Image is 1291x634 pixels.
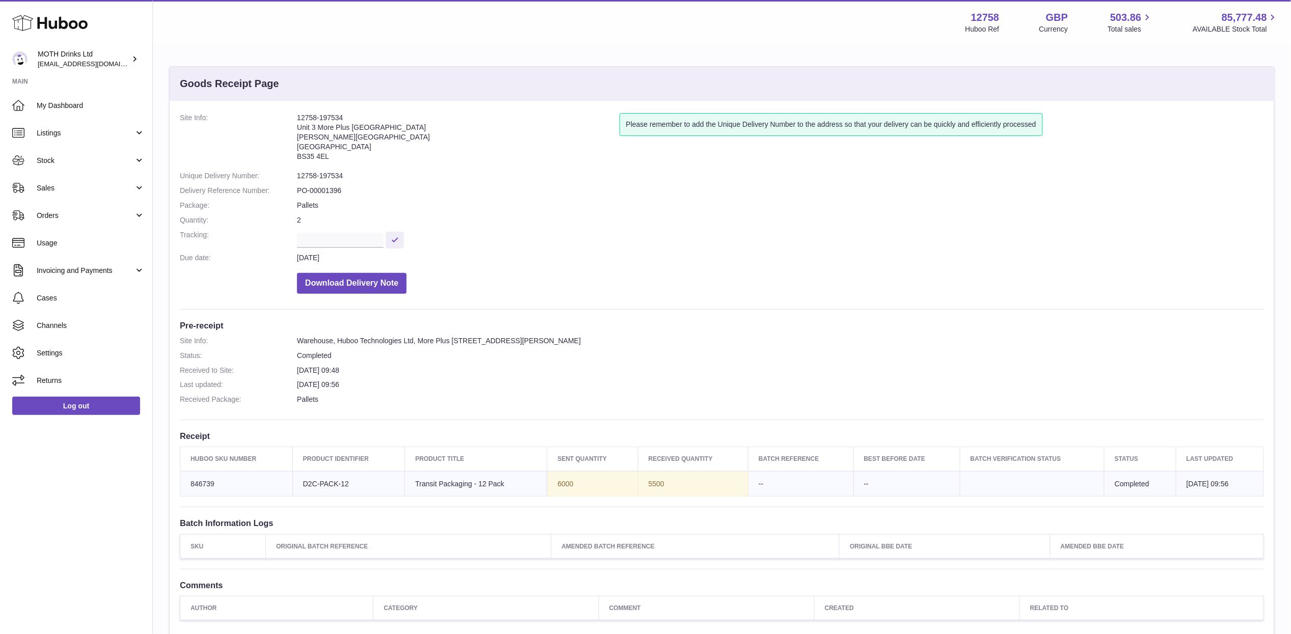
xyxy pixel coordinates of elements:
[297,351,1264,361] dd: Completed
[180,171,297,181] dt: Unique Delivery Number:
[180,77,279,91] h3: Goods Receipt Page
[297,201,1264,210] dd: Pallets
[297,215,1264,225] dd: 2
[38,60,150,68] span: [EMAIL_ADDRESS][DOMAIN_NAME]
[638,471,748,497] td: 5500
[1039,24,1068,34] div: Currency
[37,183,134,193] span: Sales
[638,447,748,471] th: Received Quantity
[180,596,373,620] th: Author
[180,366,297,375] dt: Received to Site:
[180,186,297,196] dt: Delivery Reference Number:
[405,447,547,471] th: Product title
[38,49,129,69] div: MOTH Drinks Ltd
[1222,11,1267,24] span: 85,777.48
[960,447,1104,471] th: Batch Verification Status
[1176,447,1263,471] th: Last updated
[1193,24,1279,34] span: AVAILABLE Stock Total
[37,348,145,358] span: Settings
[373,596,599,620] th: Category
[180,430,1264,442] h3: Receipt
[1050,534,1263,558] th: Amended BBE Date
[297,395,1264,404] dd: Pallets
[180,320,1264,331] h3: Pre-receipt
[266,534,551,558] th: Original Batch Reference
[292,471,405,497] td: D2C-PACK-12
[297,273,407,294] button: Download Delivery Note
[180,336,297,346] dt: Site Info:
[12,51,28,67] img: orders@mothdrinks.com
[37,211,134,220] span: Orders
[1193,11,1279,34] a: 85,777.48 AVAILABLE Stock Total
[1020,596,1264,620] th: Related to
[292,447,405,471] th: Product Identifier
[748,447,854,471] th: Batch Reference
[12,397,140,415] a: Log out
[297,336,1264,346] dd: Warehouse, Huboo Technologies Ltd, More Plus [STREET_ADDRESS][PERSON_NAME]
[840,534,1050,558] th: Original BBE Date
[37,266,134,275] span: Invoicing and Payments
[180,471,293,497] td: 846739
[180,215,297,225] dt: Quantity:
[1046,11,1068,24] strong: GBP
[37,101,145,111] span: My Dashboard
[1176,471,1263,497] td: [DATE] 09:56
[853,447,960,471] th: Best Before Date
[853,471,960,497] td: --
[297,380,1264,390] dd: [DATE] 09:56
[547,447,638,471] th: Sent Quantity
[37,376,145,385] span: Returns
[814,596,1019,620] th: Created
[180,201,297,210] dt: Package:
[965,24,1000,34] div: Huboo Ref
[547,471,638,497] td: 6000
[405,471,547,497] td: Transit Packaging - 12 Pack
[180,534,266,558] th: SKU
[180,395,297,404] dt: Received Package:
[748,471,854,497] td: --
[37,293,145,303] span: Cases
[1105,471,1176,497] td: Completed
[1108,11,1153,34] a: 503.86 Total sales
[180,351,297,361] dt: Status:
[37,321,145,330] span: Channels
[297,186,1264,196] dd: PO-00001396
[599,596,814,620] th: Comment
[297,113,620,166] address: 12758-197534 Unit 3 More Plus [GEOGRAPHIC_DATA] [PERSON_NAME][GEOGRAPHIC_DATA] [GEOGRAPHIC_DATA] ...
[180,517,1264,529] h3: Batch Information Logs
[551,534,840,558] th: Amended Batch Reference
[37,238,145,248] span: Usage
[1108,24,1153,34] span: Total sales
[180,253,297,263] dt: Due date:
[297,366,1264,375] dd: [DATE] 09:48
[37,156,134,166] span: Stock
[1105,447,1176,471] th: Status
[1110,11,1141,24] span: 503.86
[180,230,297,248] dt: Tracking:
[180,580,1264,591] h3: Comments
[37,128,134,138] span: Listings
[180,113,297,166] dt: Site Info:
[620,113,1043,136] div: Please remember to add the Unique Delivery Number to the address so that your delivery can be qui...
[297,171,1264,181] dd: 12758-197534
[180,447,293,471] th: Huboo SKU Number
[971,11,1000,24] strong: 12758
[180,380,297,390] dt: Last updated:
[297,253,1264,263] dd: [DATE]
